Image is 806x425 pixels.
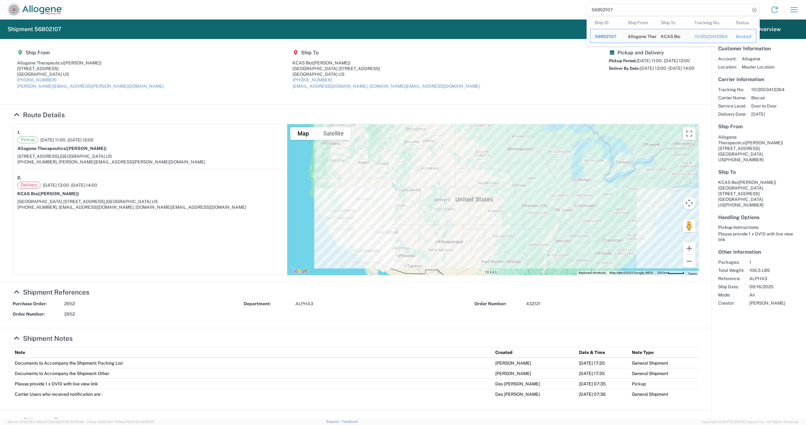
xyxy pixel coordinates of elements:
span: 56802107 [595,34,616,39]
td: Des [PERSON_NAME] [493,389,577,399]
span: Reference: [718,276,744,281]
div: [STREET_ADDRESS] [17,66,164,71]
strong: Order Number: [474,301,522,307]
span: [GEOGRAPHIC_DATA] US [106,199,158,204]
span: Tracking No: [718,87,746,92]
a: Terms [688,272,697,275]
div: 56802107 [595,34,619,39]
div: KCAS Bio [661,29,680,43]
td: Please provide 1 x DV10 with live view link [13,378,493,389]
span: Pickup [17,136,38,143]
h5: Handling Options [718,214,799,220]
th: Ship To [656,16,690,29]
button: Zoom in [683,242,695,255]
td: General Shipment [630,358,699,368]
div: 1512003412364 [694,34,727,39]
span: 09/16/2025 [749,284,785,290]
strong: 1. [17,129,20,136]
strong: Purchase Order: [13,301,60,307]
td: Documents to Accompany the Shipment: Packing List [13,358,493,368]
a: Hide Details [13,288,89,296]
button: Toggle fullscreen view [683,127,695,140]
span: [GEOGRAPHIC_DATA] US [60,154,112,159]
a: [PERSON_NAME][EMAIL_ADDRESS][PERSON_NAME][DOMAIN_NAME] [17,84,164,89]
th: Date & Time [577,347,630,358]
td: Pickup [630,378,699,389]
span: [DATE] 11:00 - [DATE] 12:00 [637,58,690,63]
th: Tracking Nu. [690,16,731,29]
h5: Ship To [292,50,480,56]
td: General Shipment [630,368,699,378]
span: [PERSON_NAME] [749,300,785,306]
span: 1512003412364 [751,87,785,92]
h5: Other Information [718,249,799,255]
a: Feedback [342,420,358,423]
th: Created [493,347,577,358]
span: Server: 2025.19.0-192a4753216 [8,420,84,424]
span: ALPHA3 [749,276,785,281]
span: Master Location [742,64,775,70]
strong: KCAS Bio [17,191,79,196]
span: Account: [718,56,737,62]
span: 106.5 LBS [749,268,785,273]
span: Pickup Period: [609,58,637,63]
span: [DATE] 13:00 - [DATE] 14:00 [640,66,695,71]
button: Keyboard shortcuts [579,271,606,275]
span: ([PERSON_NAME]) [312,60,350,65]
button: Zoom out [683,255,695,268]
a: Hide Details [13,417,89,424]
span: Delivery Date: [718,111,746,117]
div: [GEOGRAPHIC_DATA] [STREET_ADDRESS] [292,66,480,71]
span: Creator: [718,300,744,306]
span: 1 [749,259,785,265]
h5: Pickup and Delivery [609,50,695,56]
div: Please provide 1 x DV10 with live view link [718,231,799,242]
td: Carrier Users who received notification are : [13,389,493,399]
span: Ship Date: [718,284,744,290]
div: KCAS Bio [292,60,480,66]
td: [DATE] 07:36 [577,389,630,399]
span: Location: [718,64,737,70]
th: Note [13,347,493,358]
td: [DATE] 17:35 [577,368,630,378]
a: [EMAIL_ADDRESS][DOMAIN_NAME], [DOMAIN_NAME][EMAIL_ADDRESS][DOMAIN_NAME] [292,84,480,89]
h2: Shipment 56802107 [8,25,61,33]
span: [STREET_ADDRESS] [718,146,760,151]
td: [PERSON_NAME] [493,368,577,378]
span: Allogene Therapeutics [718,135,745,145]
div: [GEOGRAPHIC_DATA] US [17,71,164,77]
h5: Customer Information [718,46,799,52]
input: Shipment, tracking or reference number [587,4,750,16]
span: Map data ©2025 Google, INEGI [610,271,653,274]
h5: Carrier Information [718,76,799,82]
span: [STREET_ADDRESS], [17,154,60,159]
strong: Allogene Therapeutics [17,146,107,151]
span: Packages: [718,259,744,265]
h5: Ship From [17,50,164,56]
span: [DATE] 09:58:55 [128,420,155,424]
address: [GEOGRAPHIC_DATA] US [718,179,799,208]
span: Client: 2025.19.0-7f44ea7 [87,420,155,424]
td: [PERSON_NAME] [493,358,577,368]
h5: Ship From [718,124,799,130]
span: [DATE] 11:00 - [DATE] 12:00 [40,137,94,143]
h5: Ship To [718,169,799,175]
span: Service Level: [718,103,746,109]
td: [DATE] 17:35 [577,358,630,368]
span: Deliver By Date: [609,66,640,71]
span: [GEOGRAPHIC_DATA] [STREET_ADDRESS], [17,199,106,204]
span: Delivery [17,182,41,189]
button: Show satellite imagery [316,127,351,140]
span: Allogene [742,56,775,62]
div: Booked [736,34,752,39]
div: [PHONE_NUMBER], [EMAIL_ADDRESS][DOMAIN_NAME], [DOMAIN_NAME][EMAIL_ADDRESS][DOMAIN_NAME] [17,204,283,210]
button: Show street map [290,127,316,140]
table: Shipment Notes [13,347,699,399]
strong: 2. [17,174,21,182]
th: Status [731,16,756,29]
span: [DATE] 13:00 - [DATE] 14:00 [43,182,97,188]
span: Total Weight: [718,268,744,273]
a: Open this area in Google Maps (opens a new window) [289,267,309,275]
span: Carrier Name: [718,95,746,101]
span: ([PERSON_NAME]) [63,60,101,65]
